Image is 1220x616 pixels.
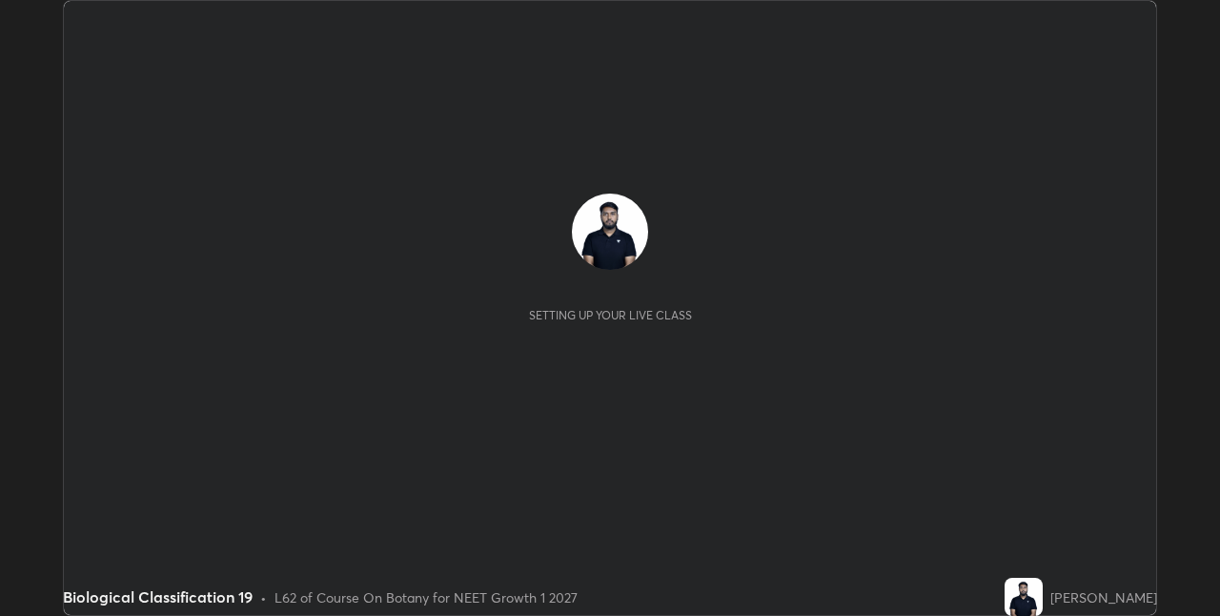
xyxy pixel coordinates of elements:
div: [PERSON_NAME] [1050,587,1157,607]
div: Biological Classification 19 [63,585,253,608]
img: 030e5b4cae10478b83d40f320708acab.jpg [1005,578,1043,616]
div: Setting up your live class [529,308,692,322]
div: L62 of Course On Botany for NEET Growth 1 2027 [274,587,578,607]
img: 030e5b4cae10478b83d40f320708acab.jpg [572,194,648,270]
div: • [260,587,267,607]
